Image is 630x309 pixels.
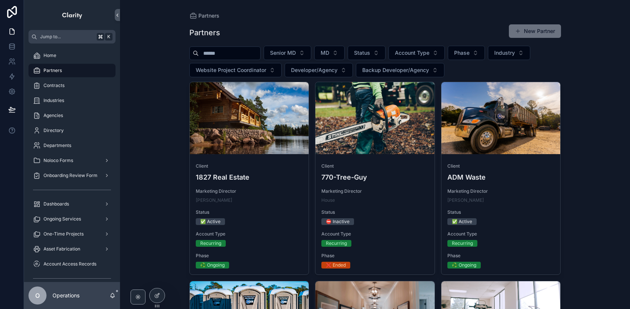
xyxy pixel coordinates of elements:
[321,163,429,169] span: Client
[326,218,349,225] div: ⛔ Inactive
[189,12,219,19] a: Partners
[348,46,385,60] button: Select Button
[189,27,220,38] h1: Partners
[43,216,81,222] span: Ongoing Services
[28,212,115,226] a: Ongoing Services
[321,231,429,237] span: Account Type
[354,49,370,57] span: Status
[61,9,83,21] img: App logo
[452,218,472,225] div: ✅ Active
[488,46,530,60] button: Select Button
[43,97,64,103] span: Industries
[28,154,115,167] a: Noloco Forms
[447,231,555,237] span: Account Type
[321,253,429,259] span: Phase
[28,94,115,107] a: Industries
[43,52,56,58] span: Home
[356,63,444,77] button: Select Button
[321,209,429,215] span: Status
[321,172,429,182] h4: 770-Tree-Guy
[315,82,435,275] a: Client770-Tree-GuyMarketing DirectorHouseStatus⛔ InactiveAccount TypeRecurringPhase❌ Ended
[190,82,309,154] div: 1827.webp
[264,46,311,60] button: Select Button
[326,240,347,247] div: Recurring
[28,197,115,211] a: Dashboards
[196,253,303,259] span: Phase
[28,79,115,92] a: Contracts
[196,231,303,237] span: Account Type
[452,240,473,247] div: Recurring
[43,201,69,207] span: Dashboards
[454,49,469,57] span: Phase
[189,63,282,77] button: Select Button
[200,262,225,268] div: ♻️ Ongoing
[28,242,115,256] a: Asset Fabrication
[447,163,555,169] span: Client
[189,82,309,275] a: Client1827 Real EstateMarketing Director[PERSON_NAME]Status✅ ActiveAccount TypeRecurringPhase♻️ O...
[28,124,115,137] a: Directory
[315,82,435,154] div: 770-Cropped.webp
[196,66,266,74] span: Website Project Coordinator
[43,127,64,133] span: Directory
[43,231,84,237] span: One-Time Projects
[321,49,329,57] span: MD
[43,261,96,267] span: Account Access Records
[43,246,80,252] span: Asset Fabrication
[43,112,63,118] span: Agencies
[200,240,221,247] div: Recurring
[28,64,115,77] a: Partners
[314,46,345,60] button: Select Button
[395,49,429,57] span: Account Type
[447,188,555,194] span: Marketing Director
[52,292,79,299] p: Operations
[447,253,555,259] span: Phase
[28,49,115,62] a: Home
[24,43,120,282] div: scrollable content
[321,188,429,194] span: Marketing Director
[270,49,296,57] span: Senior MD
[448,46,485,60] button: Select Button
[196,172,303,182] h4: 1827 Real Estate
[362,66,429,74] span: Backup Developer/Agency
[196,197,232,203] a: [PERSON_NAME]
[494,49,515,57] span: Industry
[291,66,337,74] span: Developer/Agency
[28,257,115,271] a: Account Access Records
[43,82,64,88] span: Contracts
[35,291,40,300] span: O
[28,30,115,43] button: Jump to...K
[43,142,71,148] span: Departments
[28,169,115,182] a: Onboarding Review Form
[447,209,555,215] span: Status
[447,172,555,182] h4: ADM Waste
[198,12,219,19] span: Partners
[388,46,445,60] button: Select Button
[196,163,303,169] span: Client
[321,197,335,203] a: House
[28,227,115,241] a: One-Time Projects
[106,34,112,40] span: K
[285,63,353,77] button: Select Button
[196,188,303,194] span: Marketing Director
[40,34,94,40] span: Jump to...
[43,172,97,178] span: Onboarding Review Form
[43,67,62,73] span: Partners
[200,218,220,225] div: ✅ Active
[28,139,115,152] a: Departments
[28,109,115,122] a: Agencies
[326,262,346,268] div: ❌ Ended
[509,24,561,38] button: New Partner
[43,157,73,163] span: Noloco Forms
[441,82,561,275] a: ClientADM WasteMarketing Director[PERSON_NAME]Status✅ ActiveAccount TypeRecurringPhase♻️ Ongoing
[441,82,561,154] div: adm-Cropped.webp
[196,209,303,215] span: Status
[447,197,484,203] a: [PERSON_NAME]
[452,262,476,268] div: ♻️ Ongoing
